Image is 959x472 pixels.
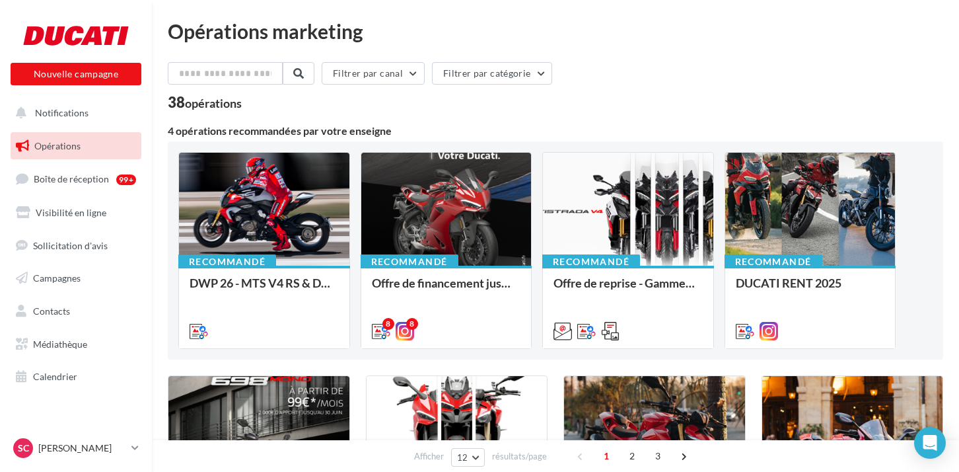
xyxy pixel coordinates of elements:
[168,21,943,41] div: Opérations marketing
[725,255,822,269] div: Recommandé
[372,276,521,303] div: Offre de financement jusqu'au 30 septembre
[8,331,144,358] a: Médiathèque
[33,371,77,382] span: Calendrier
[34,140,81,151] span: Opérations
[596,446,617,467] span: 1
[168,95,242,110] div: 38
[8,132,144,160] a: Opérations
[361,255,458,269] div: Recommandé
[33,272,81,284] span: Campagnes
[8,165,144,193] a: Boîte de réception99+
[18,442,29,455] span: SC
[542,255,640,269] div: Recommandé
[116,175,136,185] div: 99+
[38,442,126,455] p: [PERSON_NAME]
[736,276,885,303] div: DUCATI RENT 2025
[33,239,108,251] span: Sollicitation d'avis
[33,338,87,350] span: Médiathèque
[185,97,242,109] div: opérations
[322,62,425,85] button: Filtrer par canal
[168,126,943,136] div: 4 opérations recommandées par votre enseigne
[492,450,547,463] span: résultats/page
[414,450,444,463] span: Afficher
[8,297,144,325] a: Contacts
[36,207,106,218] span: Visibilité en ligne
[432,62,552,85] button: Filtrer par catégorie
[8,99,139,127] button: Notifications
[457,452,468,463] span: 12
[8,264,144,292] a: Campagnes
[382,318,394,330] div: 8
[11,63,141,85] button: Nouvelle campagne
[33,305,70,317] span: Contacts
[35,107,89,118] span: Notifications
[622,446,643,467] span: 2
[190,276,339,303] div: DWP 26 - MTS V4 RS & Diavel V4 RS
[914,427,946,459] div: Open Intercom Messenger
[553,276,703,303] div: Offre de reprise - Gamme MTS V4
[178,255,276,269] div: Recommandé
[8,199,144,227] a: Visibilité en ligne
[8,232,144,260] a: Sollicitation d'avis
[451,448,485,467] button: 12
[34,173,109,184] span: Boîte de réception
[406,318,418,330] div: 8
[8,363,144,391] a: Calendrier
[11,436,141,461] a: SC [PERSON_NAME]
[647,446,668,467] span: 3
